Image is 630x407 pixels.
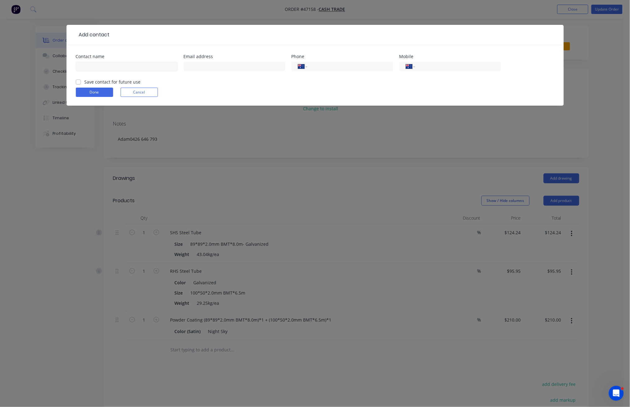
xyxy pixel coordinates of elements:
label: Save contact for future use [85,79,141,85]
div: Email address [184,54,285,59]
div: Phone [292,54,393,59]
div: Mobile [399,54,501,59]
iframe: Intercom live chat [609,386,624,401]
div: Add contact [76,31,110,39]
button: Done [76,88,113,97]
button: Cancel [121,88,158,97]
div: Contact name [76,54,177,59]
